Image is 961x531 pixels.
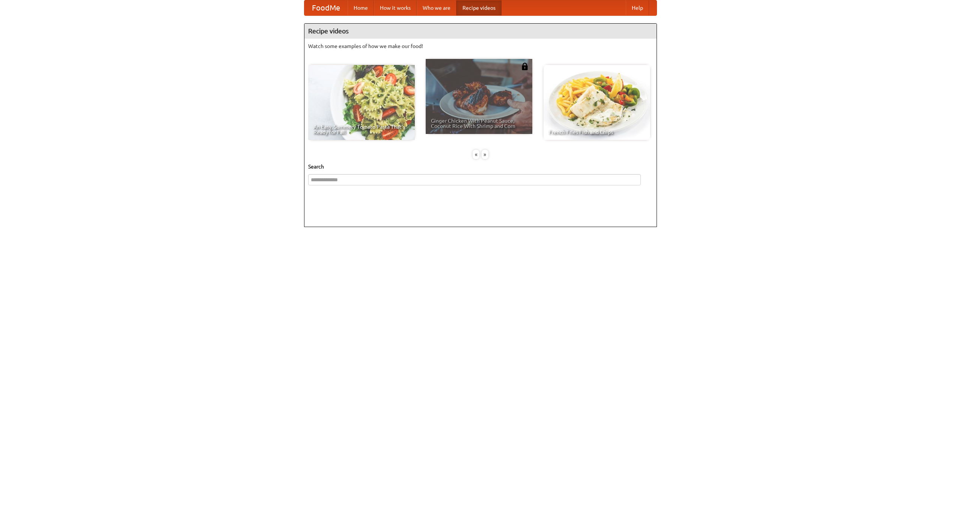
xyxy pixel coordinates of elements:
[374,0,417,15] a: How it works
[473,150,479,159] div: «
[482,150,488,159] div: »
[549,129,645,135] span: French Fries Fish and Chips
[308,65,415,140] a: An Easy, Summery Tomato Pasta That's Ready for Fall
[544,65,650,140] a: French Fries Fish and Chips
[304,0,348,15] a: FoodMe
[456,0,502,15] a: Recipe videos
[313,124,410,135] span: An Easy, Summery Tomato Pasta That's Ready for Fall
[348,0,374,15] a: Home
[417,0,456,15] a: Who we are
[304,24,657,39] h4: Recipe videos
[521,63,529,70] img: 483408.png
[308,42,653,50] p: Watch some examples of how we make our food!
[308,163,653,170] h5: Search
[626,0,649,15] a: Help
